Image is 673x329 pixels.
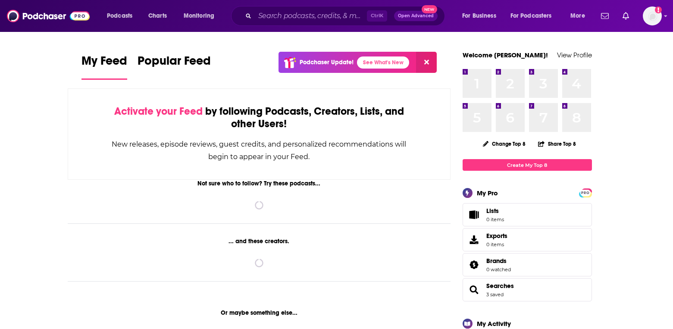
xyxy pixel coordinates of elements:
[486,257,507,265] span: Brands
[255,9,367,23] input: Search podcasts, credits, & more...
[7,8,90,24] img: Podchaser - Follow, Share and Rate Podcasts
[486,232,507,240] span: Exports
[81,53,127,73] span: My Feed
[463,159,592,171] a: Create My Top 8
[466,284,483,296] a: Searches
[463,278,592,301] span: Searches
[486,257,511,265] a: Brands
[643,6,662,25] button: Show profile menu
[394,11,438,21] button: Open AdvancedNew
[477,320,511,328] div: My Activity
[570,10,585,22] span: More
[477,189,498,197] div: My Pro
[367,10,387,22] span: Ctrl K
[643,6,662,25] span: Logged in as angelahattar
[148,10,167,22] span: Charts
[510,10,552,22] span: For Podcasters
[111,138,407,163] div: New releases, episode reviews, guest credits, and personalized recommendations will begin to appe...
[466,259,483,271] a: Brands
[486,207,499,215] span: Lists
[68,180,451,187] div: Not sure who to follow? Try these podcasts...
[178,9,225,23] button: open menu
[357,56,409,69] a: See What's New
[463,253,592,276] span: Brands
[463,228,592,251] a: Exports
[107,10,132,22] span: Podcasts
[81,53,127,80] a: My Feed
[138,53,211,80] a: Popular Feed
[101,9,144,23] button: open menu
[463,51,548,59] a: Welcome [PERSON_NAME]!
[564,9,596,23] button: open menu
[505,9,564,23] button: open menu
[486,282,514,290] a: Searches
[143,9,172,23] a: Charts
[655,6,662,13] svg: Add a profile image
[580,189,591,196] a: PRO
[422,5,437,13] span: New
[538,135,576,152] button: Share Top 8
[580,190,591,196] span: PRO
[300,59,354,66] p: Podchaser Update!
[486,241,507,248] span: 0 items
[138,53,211,73] span: Popular Feed
[184,10,214,22] span: Monitoring
[463,203,592,226] a: Lists
[398,14,434,18] span: Open Advanced
[557,51,592,59] a: View Profile
[114,105,203,118] span: Activate your Feed
[466,209,483,221] span: Lists
[111,105,407,130] div: by following Podcasts, Creators, Lists, and other Users!
[456,9,507,23] button: open menu
[486,207,504,215] span: Lists
[68,238,451,245] div: ... and these creators.
[598,9,612,23] a: Show notifications dropdown
[486,291,504,298] a: 3 saved
[462,10,496,22] span: For Business
[478,138,531,149] button: Change Top 8
[486,216,504,222] span: 0 items
[466,234,483,246] span: Exports
[486,266,511,273] a: 0 watched
[68,309,451,316] div: Or maybe something else...
[239,6,453,26] div: Search podcasts, credits, & more...
[619,9,632,23] a: Show notifications dropdown
[643,6,662,25] img: User Profile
